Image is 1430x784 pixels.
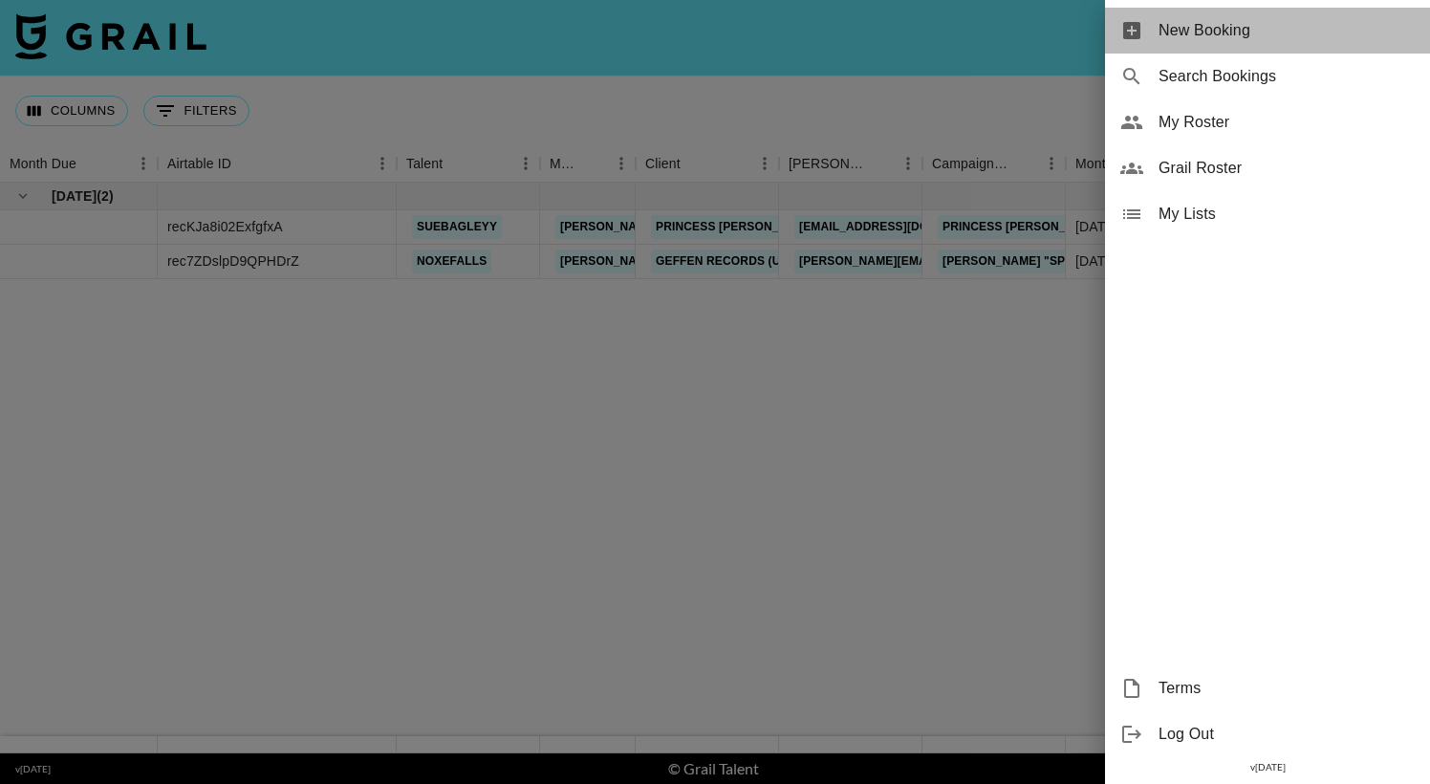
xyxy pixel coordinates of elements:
div: New Booking [1105,8,1430,54]
span: New Booking [1159,19,1415,42]
div: My Lists [1105,191,1430,237]
span: Grail Roster [1159,157,1415,180]
div: v [DATE] [1105,757,1430,777]
div: My Roster [1105,99,1430,145]
span: My Roster [1159,111,1415,134]
div: Log Out [1105,711,1430,757]
span: Search Bookings [1159,65,1415,88]
div: Terms [1105,665,1430,711]
div: Grail Roster [1105,145,1430,191]
span: My Lists [1159,203,1415,226]
span: Log Out [1159,723,1415,746]
div: Search Bookings [1105,54,1430,99]
span: Terms [1159,677,1415,700]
